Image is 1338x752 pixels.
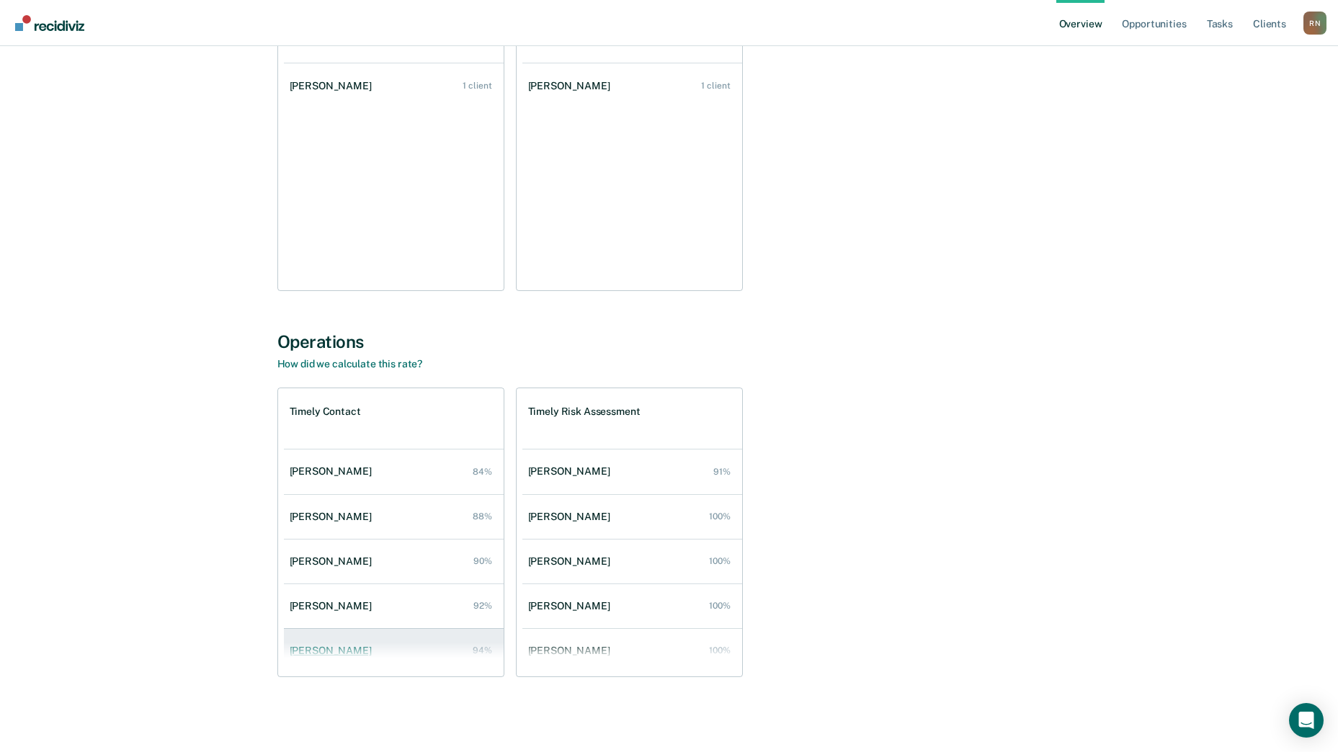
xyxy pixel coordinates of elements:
div: [PERSON_NAME] [290,511,378,523]
div: Open Intercom Messenger [1289,703,1324,738]
div: [PERSON_NAME] [290,555,378,568]
div: [PERSON_NAME] [528,511,616,523]
div: 92% [473,601,492,611]
a: [PERSON_NAME] 90% [284,541,504,582]
div: [PERSON_NAME] [528,555,616,568]
a: [PERSON_NAME] 92% [284,586,504,627]
div: 100% [709,511,731,522]
div: 100% [709,601,731,611]
h1: Timely Risk Assessment [528,406,641,418]
a: [PERSON_NAME] 88% [284,496,504,537]
div: 91% [713,467,731,477]
div: 100% [709,556,731,566]
h1: Timely Contact [290,406,361,418]
img: Recidiviz [15,15,84,31]
a: [PERSON_NAME] 1 client [284,66,504,107]
div: [PERSON_NAME] [528,80,616,92]
div: 94% [473,645,492,655]
a: [PERSON_NAME] 100% [522,630,742,671]
div: [PERSON_NAME] [528,645,616,657]
a: [PERSON_NAME] 100% [522,541,742,582]
div: 100% [709,645,731,655]
div: [PERSON_NAME] [290,465,378,478]
a: [PERSON_NAME] 100% [522,586,742,627]
a: How did we calculate this rate? [277,358,423,370]
a: [PERSON_NAME] 1 client [522,66,742,107]
div: R N [1303,12,1326,35]
div: Operations [277,331,1061,352]
div: 84% [473,467,492,477]
a: [PERSON_NAME] 94% [284,630,504,671]
div: 1 client [463,81,491,91]
div: 90% [473,556,492,566]
a: [PERSON_NAME] 91% [522,451,742,492]
button: Profile dropdown button [1303,12,1326,35]
a: [PERSON_NAME] 100% [522,496,742,537]
div: [PERSON_NAME] [290,80,378,92]
div: 88% [473,511,492,522]
div: [PERSON_NAME] [290,645,378,657]
div: 1 client [701,81,730,91]
div: [PERSON_NAME] [290,600,378,612]
a: [PERSON_NAME] 84% [284,451,504,492]
div: [PERSON_NAME] [528,600,616,612]
div: [PERSON_NAME] [528,465,616,478]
